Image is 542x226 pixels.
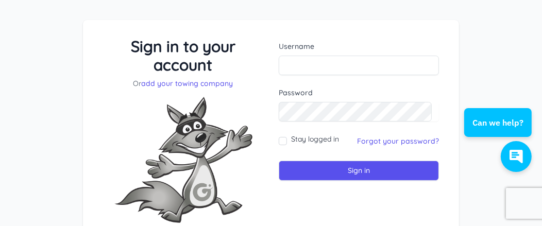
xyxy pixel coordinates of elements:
p: Or [103,78,263,89]
a: add your towing company [142,79,233,88]
label: Stay logged in [291,134,339,144]
label: Username [279,41,439,51]
a: Forgot your password? [357,136,439,146]
input: Sign in [279,161,439,181]
label: Password [279,88,439,98]
h3: Sign in to your account [103,37,263,74]
iframe: Conversations [456,80,542,182]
